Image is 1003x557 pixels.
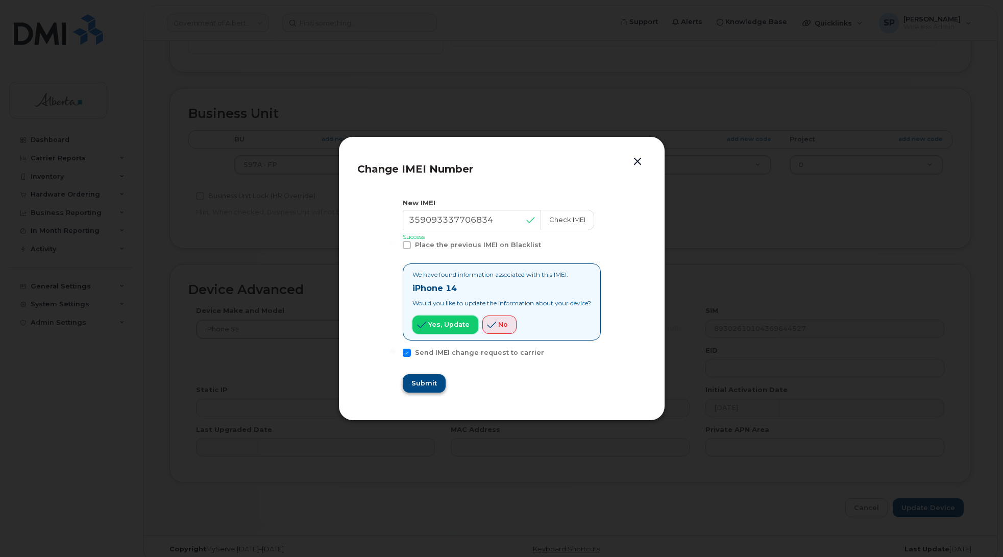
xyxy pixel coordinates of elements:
input: Send IMEI change request to carrier [390,349,396,354]
span: Send IMEI change request to carrier [415,349,544,356]
span: No [498,320,508,329]
input: Place the previous IMEI on Blacklist [390,241,396,246]
span: Submit [411,378,437,388]
p: Would you like to update the information about your device? [412,299,591,307]
div: New IMEI [403,198,601,208]
button: No [482,316,517,334]
button: Yes, update [412,316,478,334]
span: Change IMEI Number [357,163,473,175]
p: We have found information associated with this IMEI. [412,270,591,279]
strong: iPhone 14 [412,283,457,293]
button: Check IMEI [541,210,594,230]
span: Yes, update [428,320,470,329]
button: Submit [403,374,446,393]
p: Success [403,232,601,241]
span: Place the previous IMEI on Blacklist [415,241,541,249]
